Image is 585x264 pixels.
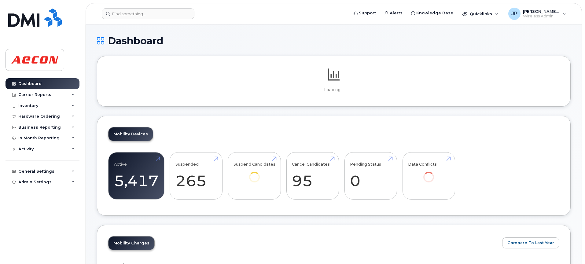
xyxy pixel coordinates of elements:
[175,156,217,196] a: Suspended 265
[97,35,571,46] h1: Dashboard
[114,156,159,196] a: Active 5,417
[108,87,559,93] p: Loading...
[292,156,333,196] a: Cancel Candidates 95
[350,156,391,196] a: Pending Status 0
[507,240,554,246] span: Compare To Last Year
[234,156,275,191] a: Suspend Candidates
[109,127,153,141] a: Mobility Devices
[502,237,559,248] button: Compare To Last Year
[109,237,154,250] a: Mobility Charges
[408,156,449,191] a: Data Conflicts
